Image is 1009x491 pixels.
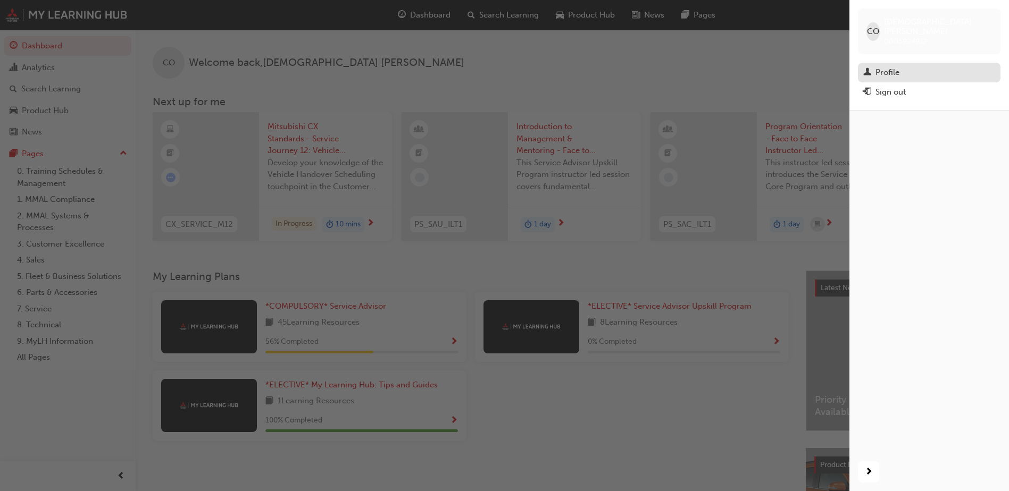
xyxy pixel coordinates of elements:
button: Sign out [858,82,1000,102]
span: [DEMOGRAPHIC_DATA] [PERSON_NAME] [884,17,992,36]
div: Profile [875,66,899,79]
span: man-icon [863,68,871,78]
span: next-icon [865,465,873,479]
div: Sign out [875,86,906,98]
span: exit-icon [863,88,871,97]
a: Profile [858,63,1000,82]
span: 0005924912 [884,37,927,46]
span: CO [867,26,879,38]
